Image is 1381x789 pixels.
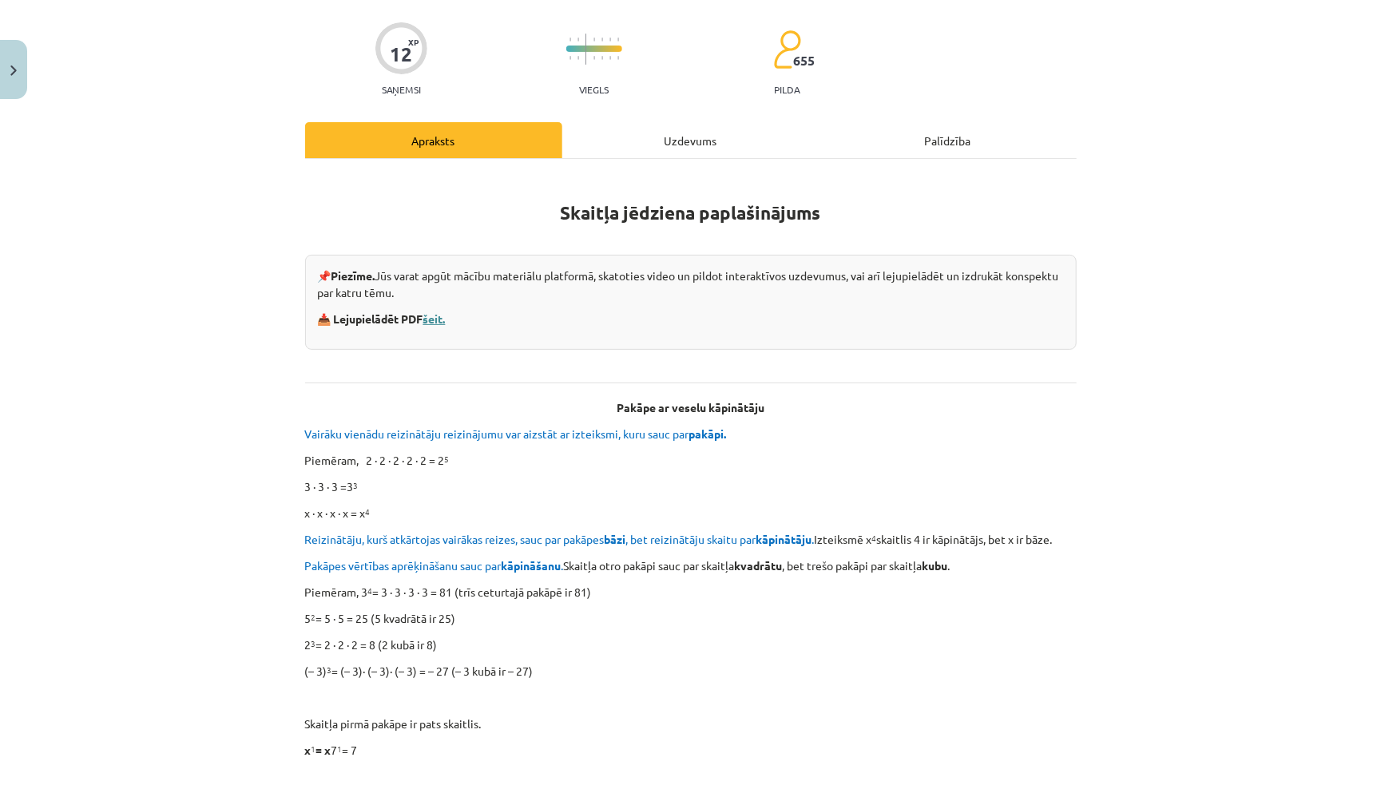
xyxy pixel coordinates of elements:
[305,478,1077,495] p: 3 ∙ 3 ∙ 3 =3
[617,38,619,42] img: icon-short-line-57e1e144782c952c97e751825c79c345078a6d821885a25fce030b3d8c18986b.svg
[601,56,603,60] img: icon-short-line-57e1e144782c952c97e751825c79c345078a6d821885a25fce030b3d8c18986b.svg
[305,426,729,441] span: Vairāku vienādu reizinātāju reizinājumu var aizstāt ar izteiksmi, kuru sauc par
[305,610,1077,627] p: 5 = 5 ∙ 5 = 25 (5 kvadrātā ir 25)
[305,505,1077,521] p: x ∙ x ∙ x ∙ x = x
[305,452,1077,469] p: Piemēram, 2 ∙ 2 ∙ 2 ∙ 2 ∙ 2 = 2
[305,122,562,158] div: Apraksts
[305,557,1077,574] p: Skaitļa otro pakāpi sauc par skaitļa , bet trešo pakāpi par skaitļa .
[569,56,571,60] img: icon-short-line-57e1e144782c952c97e751825c79c345078a6d821885a25fce030b3d8c18986b.svg
[923,558,948,573] b: kubu
[305,742,1077,759] p: 7 = 7
[793,54,815,68] span: 655
[593,38,595,42] img: icon-short-line-57e1e144782c952c97e751825c79c345078a6d821885a25fce030b3d8c18986b.svg
[338,743,343,755] sup: 1
[305,584,1077,601] p: Piemēram, 3 = 3 ∙ 3 ∙ 3 ∙ 3 = 81 (trīs ceturtajā pakāpē ir 81)
[375,84,427,95] p: Saņemsi
[577,38,579,42] img: icon-short-line-57e1e144782c952c97e751825c79c345078a6d821885a25fce030b3d8c18986b.svg
[756,532,812,546] b: kāpinātāju
[561,201,821,224] strong: Skaitļa jēdziena paplašinājums
[368,585,373,597] sup: 4
[305,743,312,757] b: x
[312,611,316,623] sup: 2
[562,122,819,158] div: Uzdevums
[601,38,603,42] img: icon-short-line-57e1e144782c952c97e751825c79c345078a6d821885a25fce030b3d8c18986b.svg
[569,38,571,42] img: icon-short-line-57e1e144782c952c97e751825c79c345078a6d821885a25fce030b3d8c18986b.svg
[390,43,412,65] div: 12
[617,56,619,60] img: icon-short-line-57e1e144782c952c97e751825c79c345078a6d821885a25fce030b3d8c18986b.svg
[423,311,446,326] a: šeit.
[617,400,764,414] b: Pakāpe ar veselu kāpinātāju
[502,558,562,573] b: kāpināšanu
[10,65,17,76] img: icon-close-lesson-0947bae3869378f0d4975bcd49f059093ad1ed9edebbc8119c70593378902aed.svg
[312,637,316,649] sup: 3
[354,479,359,491] sup: 3
[408,38,419,46] span: XP
[735,558,783,573] b: kvadrātu
[305,716,1077,732] p: Skaitļa pirmā pakāpe ir pats skaitlis.
[609,38,611,42] img: icon-short-line-57e1e144782c952c97e751825c79c345078a6d821885a25fce030b3d8c18986b.svg
[305,531,1077,548] p: Izteiksmē x skaitlis 4 ir kāpinātājs, bet x ir bāze.
[593,56,595,60] img: icon-short-line-57e1e144782c952c97e751825c79c345078a6d821885a25fce030b3d8c18986b.svg
[689,426,727,441] b: pakāpi.
[305,532,815,546] span: Reizinātāju, kurš atkārtojas vairākas reizes, sauc par pakāpes , bet reizinātāju skaitu par .
[305,558,564,573] span: Pakāpes vērtības aprēķināšanu sauc par .
[366,506,371,517] sup: 4
[605,532,626,546] b: bāzi
[773,30,801,69] img: students-c634bb4e5e11cddfef0936a35e636f08e4e9abd3cc4e673bd6f9a4125e45ecb1.svg
[819,122,1077,158] div: Palīdzība
[774,84,800,95] p: pilda
[872,532,877,544] sup: 4
[579,84,609,95] p: Viegls
[327,664,332,676] sup: 3
[318,311,448,326] strong: 📥 Lejupielādēt PDF
[318,268,1064,301] p: 📌 Jūs varat apgūt mācību materiālu platformā, skatoties video un pildot interaktīvos uzdevumus, v...
[305,636,1077,653] p: 2 = 2 ∙ 2 ∙ 2 = 8 (2 kubā ir 8)
[577,56,579,60] img: icon-short-line-57e1e144782c952c97e751825c79c345078a6d821885a25fce030b3d8c18986b.svg
[331,268,375,283] strong: Piezīme.
[305,663,1077,680] p: (– 3) = (– 3)∙ (– 3)∙ (– 3) = – 27 (– 3 kubā ir – 27)
[445,453,450,465] sup: 5
[312,743,316,755] sup: 1
[585,34,587,65] img: icon-long-line-d9ea69661e0d244f92f715978eff75569469978d946b2353a9bb055b3ed8787d.svg
[316,743,331,757] b: = x
[609,56,611,60] img: icon-short-line-57e1e144782c952c97e751825c79c345078a6d821885a25fce030b3d8c18986b.svg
